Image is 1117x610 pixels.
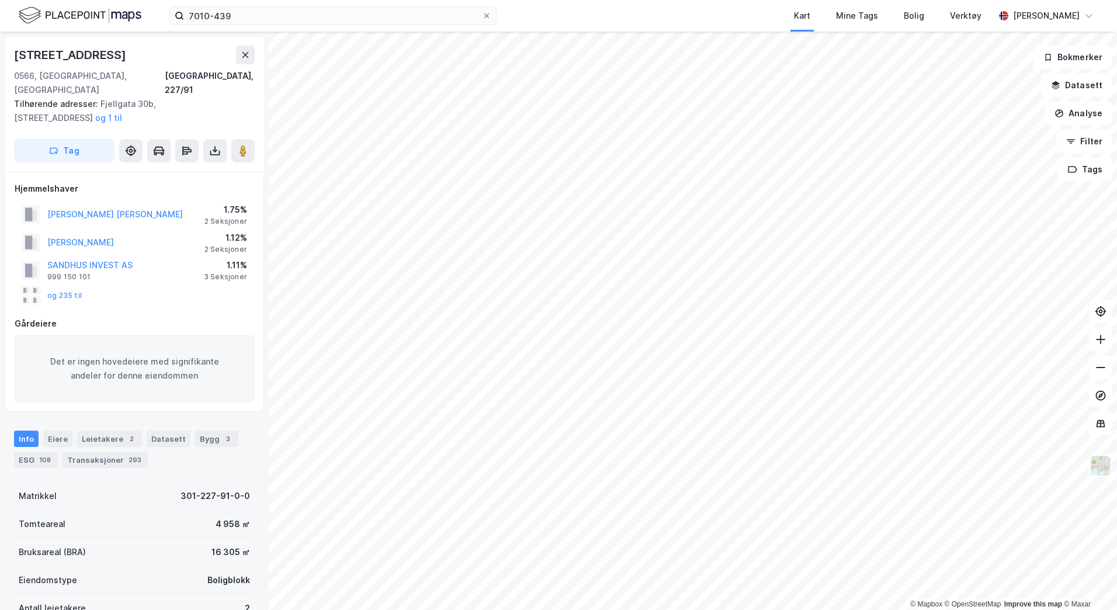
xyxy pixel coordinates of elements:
div: 3 Seksjoner [204,272,247,282]
div: Eiendomstype [19,573,77,587]
div: [PERSON_NAME] [1013,9,1080,23]
div: Info [14,431,39,447]
a: Improve this map [1004,600,1062,608]
div: 293 [126,454,144,466]
div: 999 150 101 [47,272,91,282]
div: Datasett [147,431,190,447]
div: Bruksareal (BRA) [19,545,86,559]
div: Eiere [43,431,72,447]
div: 2 Seksjoner [204,245,247,254]
div: 301-227-91-0-0 [181,489,250,503]
button: Tag [14,139,115,162]
a: OpenStreetMap [945,600,1001,608]
div: 4 958 ㎡ [216,517,250,531]
div: Boligblokk [207,573,250,587]
div: [GEOGRAPHIC_DATA], 227/91 [165,69,255,97]
button: Filter [1056,130,1112,153]
span: Tilhørende adresser: [14,99,100,109]
div: 16 305 ㎡ [211,545,250,559]
div: Tomteareal [19,517,65,531]
div: Kontrollprogram for chat [1059,554,1117,610]
div: 0566, [GEOGRAPHIC_DATA], [GEOGRAPHIC_DATA] [14,69,165,97]
div: Leietakere [77,431,142,447]
div: Matrikkel [19,489,57,503]
div: 108 [37,454,53,466]
div: Hjemmelshaver [15,182,254,196]
button: Datasett [1041,74,1112,97]
div: [STREET_ADDRESS] [14,46,129,64]
div: 1.11% [204,258,247,272]
div: 1.12% [204,231,247,245]
div: Det er ingen hovedeiere med signifikante andeler for denne eiendommen [15,335,254,402]
button: Tags [1058,158,1112,181]
div: Fjellgata 30b, [STREET_ADDRESS] [14,97,245,125]
img: logo.f888ab2527a4732fd821a326f86c7f29.svg [19,5,141,26]
div: Kart [794,9,810,23]
div: 2 [126,433,137,445]
div: 3 [222,433,234,445]
img: Z [1090,455,1112,477]
input: Søk på adresse, matrikkel, gårdeiere, leietakere eller personer [184,7,482,25]
div: 2 Seksjoner [204,217,247,226]
div: 1.75% [204,203,247,217]
button: Bokmerker [1033,46,1112,69]
button: Analyse [1045,102,1112,125]
div: Transaksjoner [63,452,148,468]
div: Mine Tags [836,9,878,23]
div: Bolig [904,9,924,23]
a: Mapbox [910,600,942,608]
div: Gårdeiere [15,317,254,331]
iframe: Chat Widget [1059,554,1117,610]
div: ESG [14,452,58,468]
div: Verktøy [950,9,981,23]
div: Bygg [195,431,238,447]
